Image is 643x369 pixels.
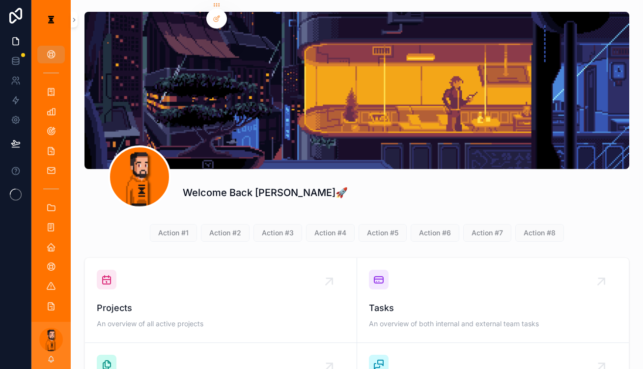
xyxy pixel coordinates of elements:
span: Projects [97,301,345,315]
img: App logo [43,12,59,28]
span: An overview of both internal and external team tasks [369,319,617,329]
a: ProjectsAn overview of all active projects [85,258,357,343]
div: scrollable content [31,39,71,322]
a: TasksAn overview of both internal and external team tasks [357,258,629,343]
h1: Welcome Back [PERSON_NAME]🚀 [183,186,348,199]
span: Tasks [369,301,617,315]
span: An overview of all active projects [97,319,345,329]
